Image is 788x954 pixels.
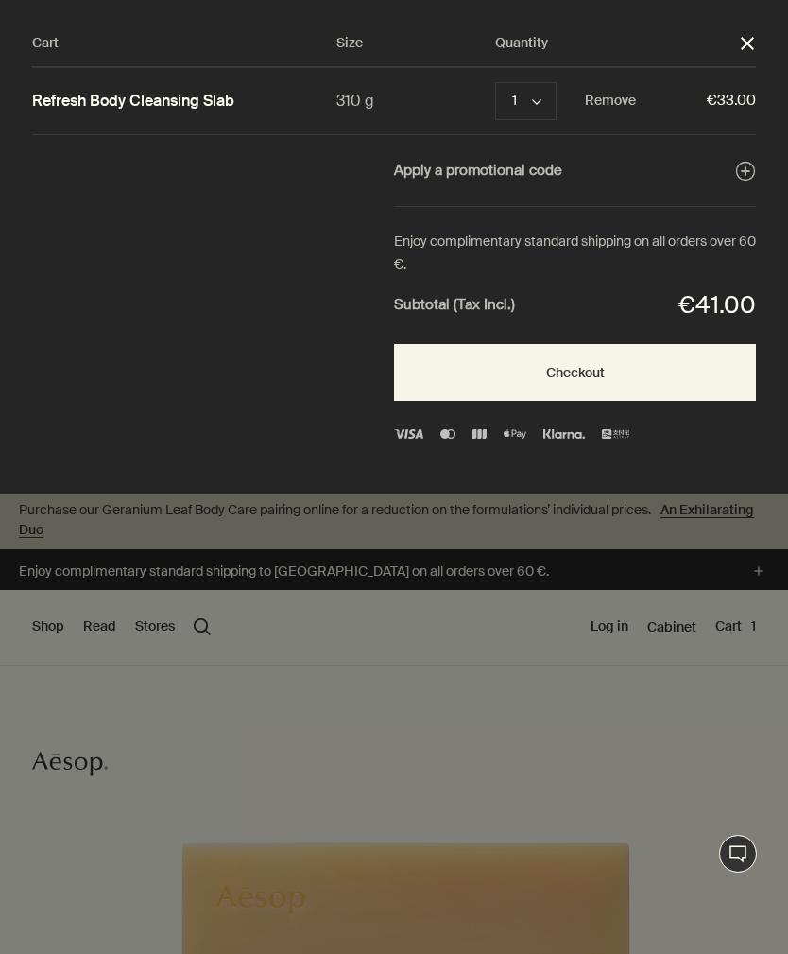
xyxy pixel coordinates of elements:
[336,88,496,113] div: 310 g
[495,32,739,55] div: Quantity
[636,89,756,113] span: €33.00
[394,429,423,439] img: Visa Logo
[504,429,526,439] img: Apple Pay
[602,429,628,439] img: alipay-logo
[472,429,486,439] img: JBC Logo
[585,90,636,113] button: Remove
[495,82,557,120] button: Quantity 1
[394,293,515,318] strong: Subtotal (Tax Incl.)
[440,429,455,439] img: Mastercard Logo
[394,231,756,276] div: Enjoy complimentary standard shipping on all orders over 60 €.
[32,32,336,55] div: Cart
[719,835,757,873] button: Chat en direct
[394,344,756,401] button: Checkout
[543,429,585,439] img: klarna (1)
[394,159,756,183] button: Apply a promotional code
[678,286,756,326] div: €41.00
[336,32,496,55] div: Size
[32,92,234,112] a: Refresh Body Cleansing Slab
[739,35,756,52] button: Close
